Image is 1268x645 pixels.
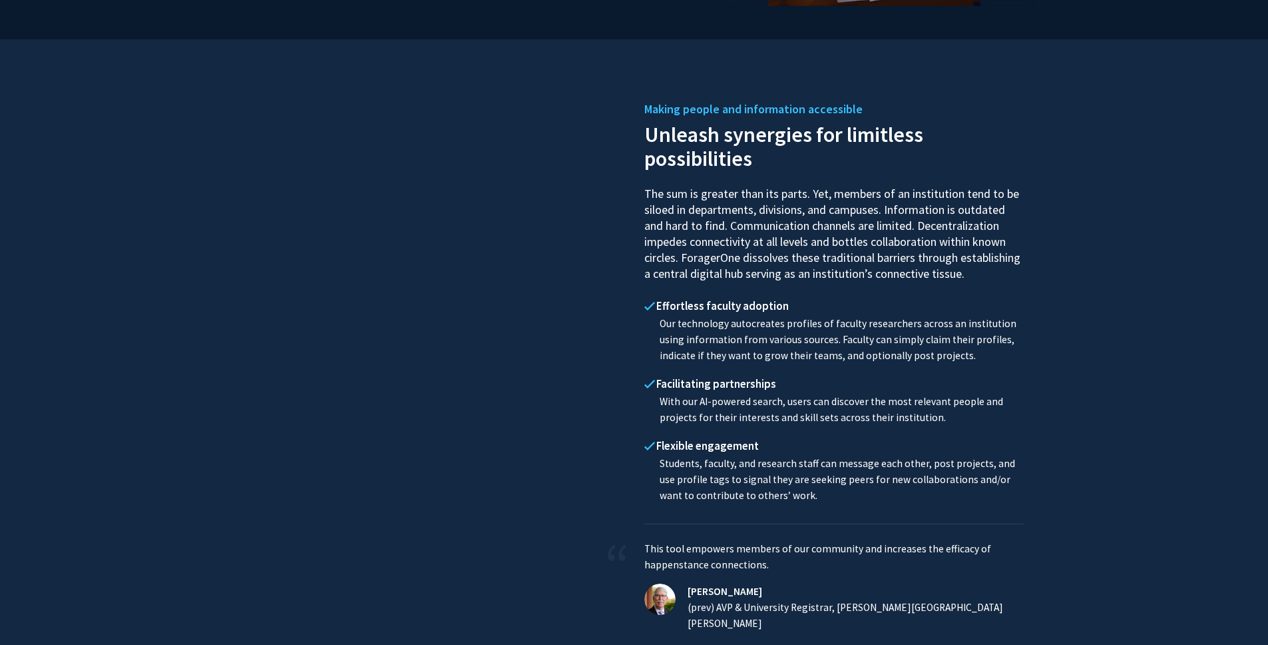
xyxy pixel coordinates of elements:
[644,439,1024,452] h4: Flexible engagement
[644,316,1024,364] p: Our technology autocreates profiles of faculty researchers across an institution using informatio...
[644,584,676,615] img: Thomas Black
[644,541,1024,573] p: This tool empowers members of our community and increases the efficacy of happenstance connections.
[644,299,1024,313] h4: Effortless faculty adoption
[678,600,1024,632] p: (prev) AVP & University Registrar, [PERSON_NAME][GEOGRAPHIC_DATA][PERSON_NAME]
[644,377,1024,390] h4: Facilitating partnerships
[644,456,1024,504] p: Students, faculty, and research staff can message each other, post projects, and use profile tags...
[678,584,1024,600] h4: [PERSON_NAME]
[644,174,1024,282] p: The sum is greater than its parts. Yet, members of an institution tend to be siloed in department...
[644,119,1024,171] h2: Unleash synergies for limitless possibilities
[10,585,57,635] iframe: Chat
[644,394,1024,426] p: With our AI-powered search, users can discover the most relevant people and projects for their in...
[644,99,1024,119] h5: Making people and information accessible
